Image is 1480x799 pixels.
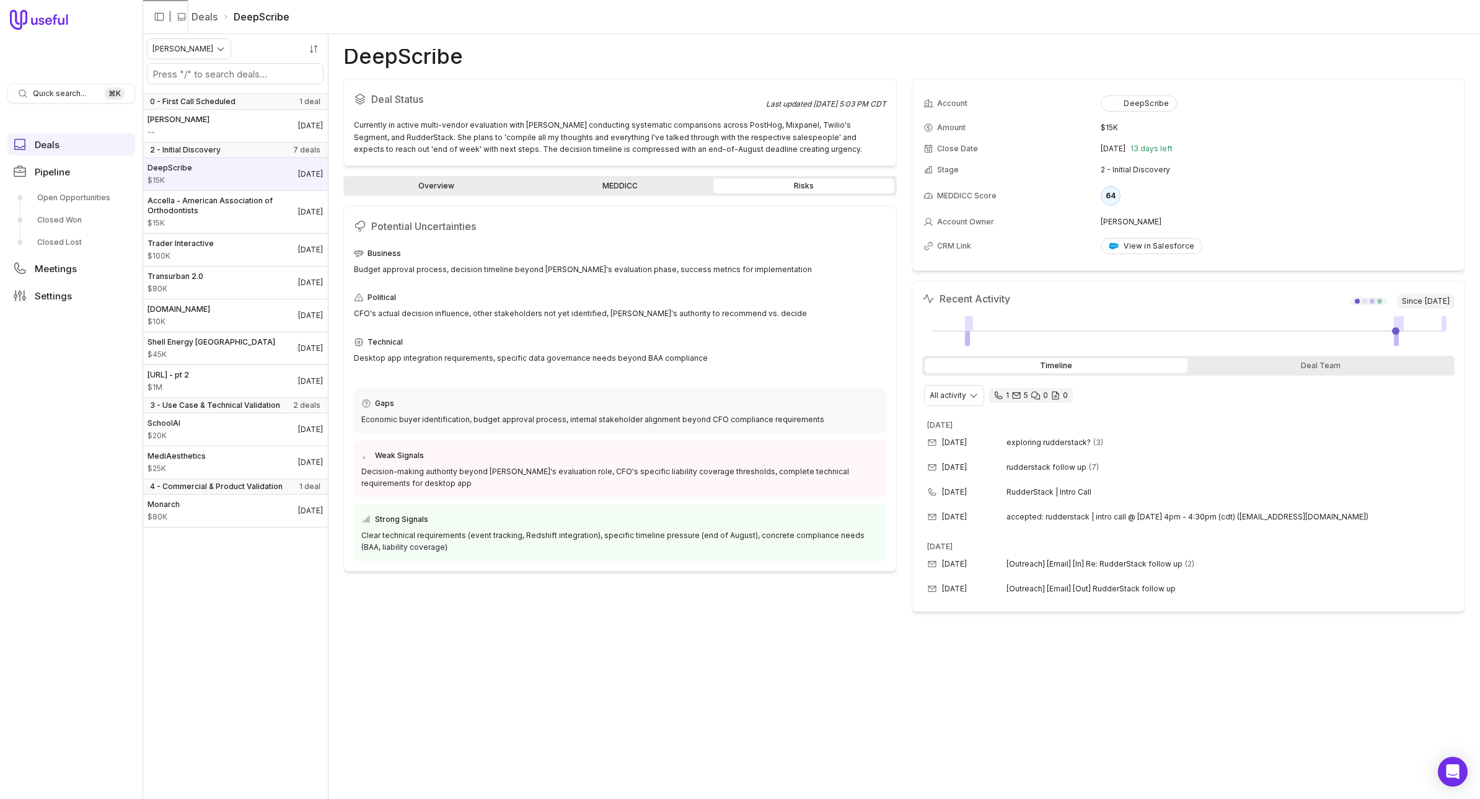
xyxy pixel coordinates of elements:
span: rudderstack follow up [1006,462,1086,472]
span: 2 - Initial Discovery [150,145,221,155]
button: DeepScribe [1101,95,1177,112]
h2: Potential Uncertainties [354,216,886,236]
span: CRM Link [937,241,971,251]
span: Amount [148,382,189,392]
time: Deal Close Date [298,207,323,217]
time: Deal Close Date [298,245,323,255]
div: Budget approval process, decision timeline beyond [PERSON_NAME]'s evaluation phase, success metri... [354,263,886,276]
time: Deal Close Date [298,506,323,516]
a: [DOMAIN_NAME]$10K[DATE] [143,299,328,332]
span: Monarch [148,500,180,510]
time: [DATE] [927,420,953,430]
span: [PERSON_NAME] [148,115,209,125]
span: Amount [148,127,209,137]
span: MEDDICC Score [937,191,997,201]
span: SchoolAI [148,418,180,428]
a: [PERSON_NAME]--[DATE] [143,110,328,142]
time: [DATE] [1425,296,1450,306]
div: Decision-making authority beyond [PERSON_NAME]'s evaluation role, CFO's specific liability covera... [361,466,879,490]
span: [DOMAIN_NAME] [148,304,210,314]
time: [DATE] [942,438,967,448]
button: Collapse sidebar [150,7,169,26]
div: Desktop app integration requirements, specific data governance needs beyond BAA compliance [354,352,886,364]
span: Amount [148,284,203,294]
time: [DATE] [942,559,967,569]
td: [PERSON_NAME] [1101,212,1453,232]
div: Weak Signals [361,448,879,463]
span: 2 deals [293,400,320,410]
span: Deals [35,140,59,149]
div: Technical [354,335,886,350]
span: 1 deal [299,482,320,492]
div: Timeline [925,358,1187,373]
time: Deal Close Date [298,121,323,131]
a: Settings [7,285,135,307]
li: DeepScribe [222,9,289,24]
div: 1 call and 5 email threads [989,388,1073,403]
a: View in Salesforce [1101,238,1202,254]
span: Amount [148,512,180,522]
span: Account Owner [937,217,994,227]
span: Amount [148,350,275,360]
span: 7 emails in thread [1089,462,1099,472]
span: Account [937,99,967,108]
span: 13 days left [1130,144,1173,154]
div: Business [354,246,886,261]
span: 1 deal [299,97,320,107]
div: Open Intercom Messenger [1438,757,1468,787]
button: Sort by [304,40,323,58]
a: DeepScribe$15K[DATE] [143,158,328,190]
input: Search deals by name [148,64,323,84]
span: MediAesthetics [148,451,206,461]
time: Deal Close Date [298,311,323,320]
span: 7 deals [293,145,320,155]
span: RudderStack | Intro Call [1006,487,1435,497]
td: 2 - Initial Discovery [1101,160,1453,180]
span: Settings [35,291,72,301]
span: Since [1397,294,1455,309]
time: [DATE] [942,462,967,472]
time: [DATE] [1101,144,1125,154]
time: [DATE] [942,512,967,522]
a: Closed Won [7,210,135,230]
div: Political [354,290,886,305]
span: Quick search... [33,89,86,99]
a: Risks [713,179,894,193]
time: Deal Close Date [298,278,323,288]
time: [DATE] [942,487,967,497]
time: [DATE] [927,542,953,551]
span: Shell Energy [GEOGRAPHIC_DATA] [148,337,275,347]
a: SchoolAI$20K[DATE] [143,413,328,446]
span: [Outreach] [Email] [In] Re: RudderStack follow up [1006,559,1183,569]
span: DeepScribe [148,163,192,173]
span: accepted: rudderstack | intro call @ [DATE] 4pm - 4:30pm (cdt) ([EMAIL_ADDRESS][DOMAIN_NAME]) [1006,512,1368,522]
a: MEDDICC [529,179,710,193]
span: Pipeline [35,167,70,177]
a: Closed Lost [7,232,135,252]
a: Trader Interactive$100K[DATE] [143,234,328,266]
time: [DATE] [942,584,967,594]
span: [Outreach] [Email] [Out] RudderStack follow up [1006,584,1176,594]
span: Amount [148,431,180,441]
a: [URL] - pt 2$1M[DATE] [143,365,328,397]
a: Deals [7,133,135,156]
h1: DeepScribe [343,49,463,64]
span: Amount [148,464,206,474]
div: View in Salesforce [1109,241,1194,251]
span: | [169,9,172,24]
a: Shell Energy [GEOGRAPHIC_DATA]$45K[DATE] [143,332,328,364]
div: Clear technical requirements (event tracking, Redshift integration), specific timeline pressure (... [361,529,879,554]
time: Deal Close Date [298,169,323,179]
span: Amount [148,317,210,327]
nav: Deals [143,34,328,799]
a: Overview [346,179,527,193]
div: Last updated [766,99,886,109]
div: Pipeline submenu [7,188,135,252]
div: 64 [1101,186,1121,206]
a: Accella - American Association of Orthodontists$15K[DATE] [143,191,328,233]
div: Strong Signals [361,512,879,527]
time: Deal Close Date [298,457,323,467]
div: Currently in active multi-vendor evaluation with [PERSON_NAME] conducting systematic comparisons ... [354,119,886,156]
span: 3 emails in thread [1093,438,1103,448]
span: Transurban 2.0 [148,271,203,281]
